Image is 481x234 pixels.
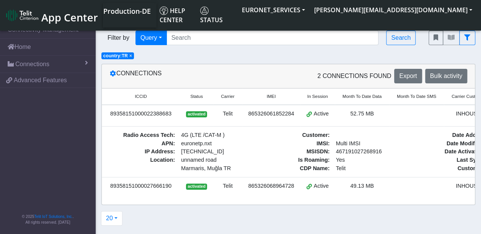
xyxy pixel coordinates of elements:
div: 89358151000022388683 [106,110,175,118]
div: 89358151000027666190 [106,182,175,190]
span: ICCID [135,93,147,100]
div: fitlers menu [429,31,475,45]
span: Location : [106,156,178,172]
img: knowledge.svg [160,6,168,15]
input: Search... [166,31,379,45]
button: [PERSON_NAME][EMAIL_ADDRESS][DOMAIN_NAME] [310,3,477,17]
span: Is Roaming : [261,156,333,164]
button: EURONET_SERVICES [237,3,310,17]
img: status.svg [200,6,209,15]
span: Month To Date SMS [397,93,436,100]
span: App Center [41,10,98,24]
span: Marmaris, Muğla TR [181,164,246,173]
div: Telit [218,110,237,118]
span: Filter by [101,33,135,42]
span: Multi IMSI [333,140,404,148]
div: Telit [218,182,237,190]
span: Bulk activity [430,73,462,79]
span: activated [186,184,207,190]
a: Your current platform instance [103,3,150,18]
span: CDP Name : [261,164,333,173]
div: 865326068964728 [247,182,296,190]
a: Help center [157,3,197,28]
span: Radio Access Tech : [106,131,178,140]
span: 467191027268916 [333,148,404,156]
span: 2 Connections found [317,71,391,81]
div: Connections [104,69,289,83]
a: Status [197,3,237,28]
span: activated [186,111,207,117]
span: euronetp.nxt [178,140,249,148]
span: [TECHNICAL_ID] [181,148,224,154]
span: Status [190,93,203,100]
img: logo-telit-cinterion-gw-new.png [6,9,38,21]
span: × [129,53,132,58]
span: Production-DE [103,6,151,16]
span: country:TR [103,53,128,58]
span: 49.13 MB [350,183,374,189]
span: In Session [307,93,328,100]
button: Query [135,31,167,45]
button: 20 [101,211,122,226]
button: Close [129,54,132,58]
a: Telit IoT Solutions, Inc. [34,214,73,219]
span: Advanced Features [14,76,67,85]
button: Bulk activity [425,69,467,83]
span: Export [399,73,417,79]
span: Connections [15,60,49,69]
span: IP Address : [106,148,178,156]
div: 865326061852284 [247,110,296,118]
span: IMSI : [261,140,333,148]
span: Status [200,6,223,24]
span: Customer : [261,131,333,140]
span: Telit [333,164,404,173]
button: Search [386,31,416,45]
span: MSISDN : [261,148,333,156]
span: unnamed road [181,156,246,164]
span: Carrier [221,93,234,100]
span: IMEI [267,93,276,100]
span: Active [314,110,329,118]
a: App Center [6,7,97,24]
span: Yes [336,157,344,163]
span: Active [314,182,329,190]
span: 52.75 MB [350,110,374,117]
span: 4G (LTE /CAT-M ) [178,131,249,140]
span: Help center [160,6,185,24]
span: Month To Date Data [342,93,382,100]
button: Export [394,69,422,83]
span: APN : [106,140,178,148]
